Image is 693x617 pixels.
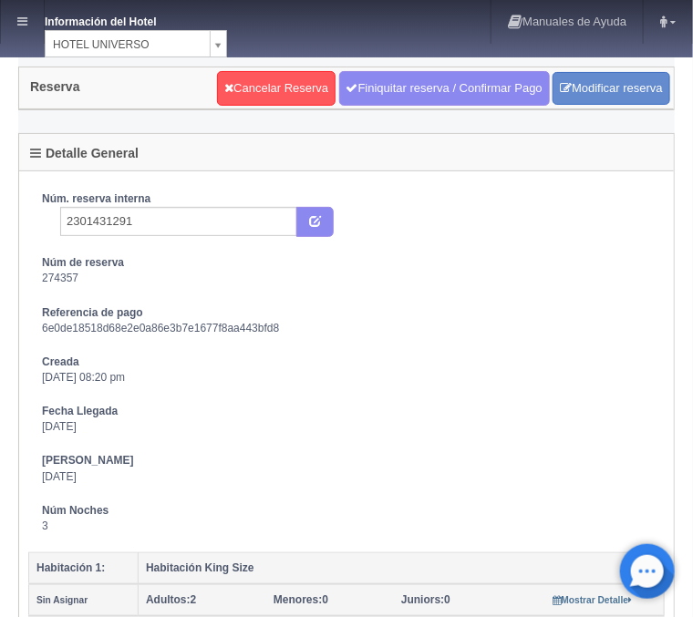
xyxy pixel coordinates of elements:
span: 2 [146,593,196,606]
dd: [DATE] [42,419,651,435]
dd: 3 [42,519,651,534]
span: 0 [274,593,328,606]
th: Habitación King Size [139,553,665,585]
dd: [DATE] 08:20 pm [42,370,651,386]
strong: Menores: [274,593,322,606]
h4: Reserva [30,80,80,94]
a: Finiquitar reserva / Confirmar Pago [339,71,550,106]
dd: 6e0de18518d68e2e0a86e3b7e1677f8aa443bfd8 [42,321,651,336]
a: Mostrar Detalle [553,593,633,606]
dt: Referencia de pago [42,305,651,321]
small: Sin Asignar [36,595,88,605]
strong: Adultos: [146,593,191,606]
span: 0 [401,593,450,606]
dd: 274357 [42,271,651,286]
dt: Núm. reserva interna [42,191,651,207]
dd: [DATE] [42,469,651,485]
strong: Juniors: [401,593,444,606]
dt: Información del Hotel [45,9,191,30]
dt: Núm Noches [42,503,651,519]
span: HOTEL UNIVERSO [53,31,202,58]
small: Mostrar Detalle [553,595,633,605]
a: Cancelar Reserva [217,71,336,106]
h4: Detalle General [30,147,139,160]
dt: [PERSON_NAME] [42,453,651,468]
dt: Creada [42,355,651,370]
a: HOTEL UNIVERSO [45,30,227,57]
a: Modificar reserva [553,72,670,106]
dt: Fecha Llegada [42,404,651,419]
dt: Núm de reserva [42,255,651,271]
b: Habitación 1: [36,561,105,574]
